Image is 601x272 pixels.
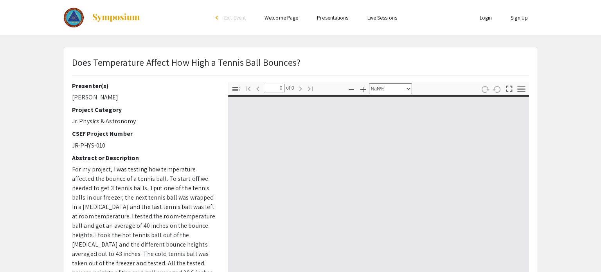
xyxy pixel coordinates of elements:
[511,14,528,21] a: Sign Up
[92,13,140,22] img: Symposium by ForagerOne
[224,14,246,21] span: Exit Event
[72,106,216,113] h2: Project Category
[251,83,265,94] button: Previous Page
[72,154,216,162] h2: Abstract or Description
[503,82,516,94] button: Switch to Presentation Mode
[265,14,298,21] a: Welcome Page
[72,82,216,90] h2: Presenter(s)
[304,83,317,94] button: Go to Last Page
[479,83,492,95] button: Rotate Clockwise
[345,83,358,95] button: Zoom Out
[229,83,243,95] button: Toggle Sidebar
[72,141,216,150] p: JR-PHYS-010
[480,14,492,21] a: Login
[72,55,301,69] p: Does Temperature Affect How High a Tennis Ball Bounces?
[356,83,370,95] button: Zoom In
[72,130,216,137] h2: CSEF Project Number
[367,14,397,21] a: Live Sessions
[285,84,294,92] span: of 0
[369,83,412,94] select: Zoom
[64,8,84,27] img: The 2023 Colorado Science & Engineering Fair
[72,117,216,126] p: Jr. Physics & Astronomy
[515,83,528,95] button: Tools
[241,83,255,94] button: Go to First Page
[294,83,307,94] button: Next Page
[216,15,220,20] div: arrow_back_ios
[491,83,504,95] button: Rotate Counterclockwise
[64,8,140,27] a: The 2023 Colorado Science & Engineering Fair
[72,93,216,102] p: [PERSON_NAME]
[264,84,285,92] input: Page
[317,14,348,21] a: Presentations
